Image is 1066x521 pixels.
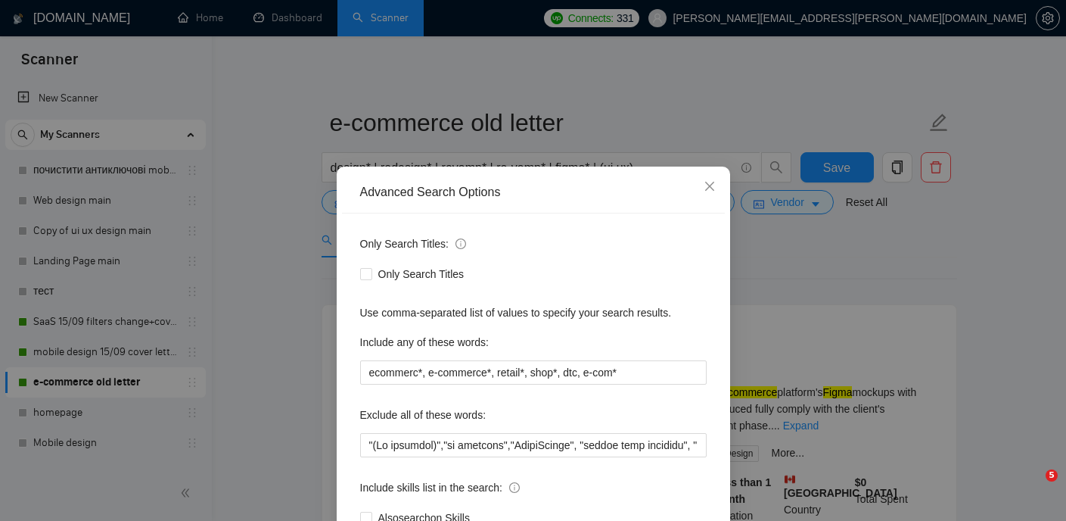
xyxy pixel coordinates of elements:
[704,180,716,192] span: close
[1015,470,1051,506] iframe: Intercom live chat
[372,266,471,282] span: Only Search Titles
[1046,470,1058,482] span: 5
[509,482,520,493] span: info-circle
[360,184,707,201] div: Advanced Search Options
[360,304,707,321] div: Use comma-separated list of values to specify your search results.
[360,330,489,354] label: Include any of these words:
[455,239,466,249] span: info-circle
[360,479,520,496] span: Include skills list in the search:
[689,167,730,207] button: Close
[360,403,486,427] label: Exclude all of these words:
[360,236,466,252] span: Only Search Titles:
